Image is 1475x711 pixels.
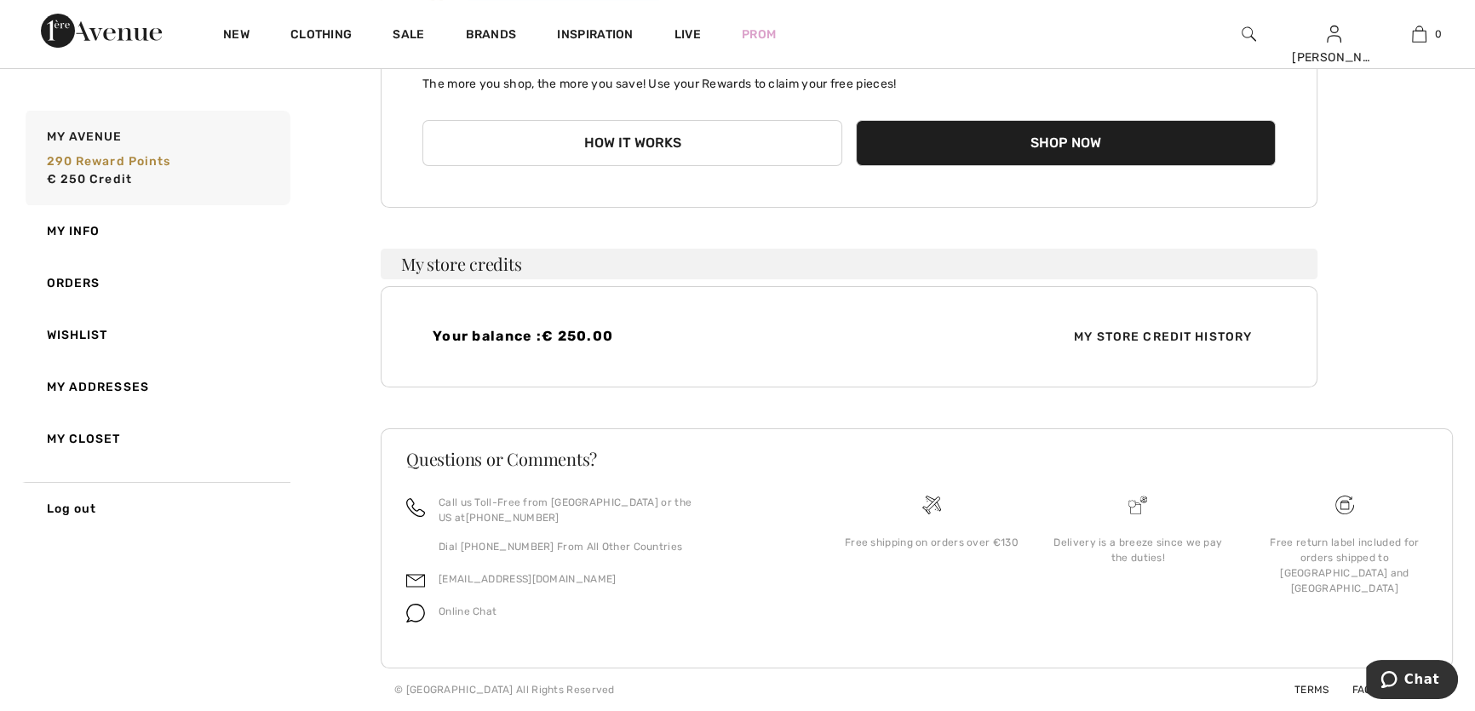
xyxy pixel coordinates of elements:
[1048,535,1227,565] div: Delivery is a breeze since we pay the duties!
[439,495,808,525] p: Call us Toll-Free from [GEOGRAPHIC_DATA] or the US at
[394,682,615,697] div: © [GEOGRAPHIC_DATA] All Rights Reserved
[1335,496,1354,514] img: Free shipping on orders over &#8364;130
[439,539,808,554] p: Dial [PHONE_NUMBER] From All Other Countries
[47,128,123,146] span: My Avenue
[1242,24,1256,44] img: search the website
[22,309,290,361] a: Wishlist
[1332,684,1372,696] a: FAQ
[1366,660,1458,702] iframe: Opens a widget where you can chat to one of our agents
[22,413,290,465] a: My Closet
[1435,26,1442,42] span: 0
[393,27,424,45] a: Sale
[422,120,842,166] button: How it works
[1377,24,1461,44] a: 0
[381,249,1317,279] h3: My store credits
[406,571,425,590] img: email
[557,27,633,45] span: Inspiration
[22,482,290,535] a: Log out
[422,61,1276,93] p: The more you shop, the more you save! Use your Rewards to claim your free pieces!
[674,26,701,43] a: Live
[1292,49,1375,66] div: [PERSON_NAME]
[406,498,425,517] img: call
[47,172,132,186] span: € 250 Credit
[856,120,1276,166] button: Shop Now
[1060,328,1266,346] span: My Store Credit History
[466,512,560,524] a: [PHONE_NUMBER]
[742,26,776,43] a: Prom
[22,257,290,309] a: Orders
[466,27,517,45] a: Brands
[439,573,616,585] a: [EMAIL_ADDRESS][DOMAIN_NAME]
[22,361,290,413] a: My Addresses
[22,205,290,257] a: My Info
[439,605,496,617] span: Online Chat
[47,154,171,169] span: 290 Reward points
[1412,24,1426,44] img: My Bag
[41,14,162,48] img: 1ère Avenue
[1274,684,1329,696] a: Terms
[1255,535,1434,596] div: Free return label included for orders shipped to [GEOGRAPHIC_DATA] and [GEOGRAPHIC_DATA]
[1327,26,1341,42] a: Sign In
[290,27,352,45] a: Clothing
[223,27,250,45] a: New
[1128,496,1147,514] img: Delivery is a breeze since we pay the duties!
[1327,24,1341,44] img: My Info
[433,328,839,344] h4: Your balance :
[542,328,613,344] span: € 250.00
[922,496,941,514] img: Free shipping on orders over &#8364;130
[406,604,425,622] img: chat
[406,450,1427,467] h3: Questions or Comments?
[842,535,1021,550] div: Free shipping on orders over €130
